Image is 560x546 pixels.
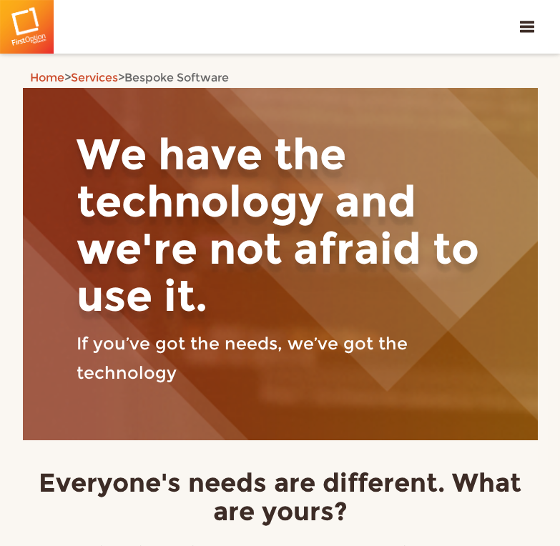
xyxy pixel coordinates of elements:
h3: Everyone's needs are different. What are yours? [23,469,538,525]
div: Software development code [23,88,538,441]
span: Bespoke Software [124,71,229,84]
a: Services [71,71,118,84]
div: > > [23,68,538,88]
h1: We have the technology and we're not afraid to use it. [66,131,495,319]
a: Home [30,71,64,84]
span: If you’ve got the needs, we’ve got the technology [77,333,408,383]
